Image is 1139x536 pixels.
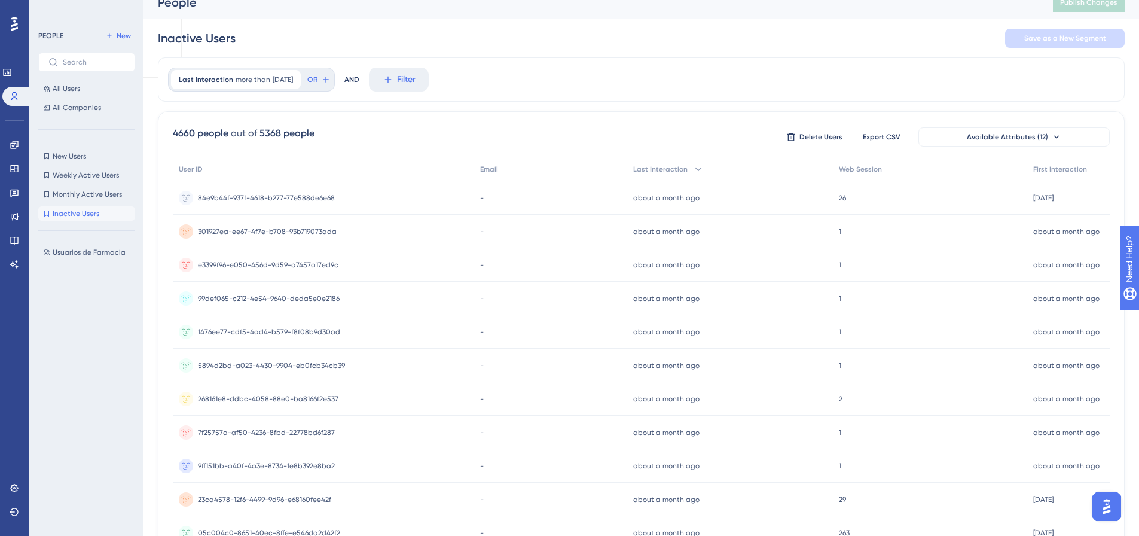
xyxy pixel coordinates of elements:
span: Inactive Users [53,209,99,218]
button: Available Attributes (12) [918,127,1110,147]
span: All Companies [53,103,101,112]
span: 301927ea-ee67-4f7e-b708-93b719073ada [198,227,337,236]
span: [DATE] [273,75,293,84]
button: Filter [369,68,429,92]
span: Save as a New Segment [1024,33,1106,43]
div: out of [231,126,257,141]
span: Email [480,165,498,174]
span: Export CSV [863,132,900,142]
time: [DATE] [1033,495,1054,504]
span: 7f25757a-af50-4236-8fbd-22778bd6f287 [198,428,335,437]
span: - [480,193,484,203]
span: User ID [179,165,203,174]
time: about a month ago [1033,395,1100,403]
span: Need Help? [28,3,75,17]
span: - [480,428,484,437]
span: 1 [839,428,841,437]
span: New [117,31,131,41]
time: about a month ago [633,294,700,303]
span: Last Interaction [633,165,688,174]
span: Available Attributes (12) [967,132,1048,142]
button: Inactive Users [38,206,135,221]
button: Weekly Active Users [38,168,135,182]
span: First Interaction [1033,165,1087,174]
span: Web Session [839,165,882,174]
span: 84e9b44f-937f-4618-b277-77e588de6e68 [198,193,335,203]
time: about a month ago [1033,294,1100,303]
span: more than [236,75,270,84]
span: All Users [53,84,80,93]
span: 23ca4578-12f6-4499-9d96-e68160fee42f [198,495,331,504]
button: Save as a New Segment [1005,29,1125,48]
span: - [480,227,484,236]
span: 1 [839,294,841,303]
input: Search [63,58,125,66]
span: 1 [839,227,841,236]
span: 5894d2bd-a023-4430-9904-eb0fcb34cb39 [198,361,345,370]
button: Usuarios de Farmacia [38,245,142,260]
span: 1476ee77-cdf5-4ad4-b579-f8f08b9d30ad [198,327,340,337]
button: Delete Users [784,127,844,147]
span: - [480,327,484,337]
time: about a month ago [1033,361,1100,370]
span: Usuarios de Farmacia [53,248,126,257]
time: about a month ago [1033,428,1100,437]
span: Filter [397,72,416,87]
div: 4660 people [173,126,228,141]
button: All Users [38,81,135,96]
span: - [480,260,484,270]
span: - [480,361,484,370]
span: 9ff151bb-a40f-4a3e-8734-1e8b392e8ba2 [198,461,335,471]
span: OR [307,75,317,84]
button: Monthly Active Users [38,187,135,202]
span: - [480,495,484,504]
button: New [102,29,135,43]
div: 5368 people [259,126,314,141]
time: about a month ago [633,328,700,336]
span: Delete Users [799,132,842,142]
span: Weekly Active Users [53,170,119,180]
time: about a month ago [1033,328,1100,336]
time: about a month ago [1033,227,1100,236]
time: about a month ago [1033,462,1100,470]
span: - [480,294,484,303]
button: Export CSV [851,127,911,147]
span: Monthly Active Users [53,190,122,199]
time: about a month ago [633,261,700,269]
span: - [480,394,484,404]
button: OR [306,70,332,89]
span: 1 [839,361,841,370]
span: e3399f96-e050-456d-9d59-a7457a17ed9c [198,260,338,270]
time: about a month ago [1033,261,1100,269]
div: Inactive Users [158,30,236,47]
iframe: UserGuiding AI Assistant Launcher [1089,489,1125,525]
time: about a month ago [633,495,700,504]
span: 26 [839,193,846,203]
span: Last Interaction [179,75,233,84]
span: 1 [839,327,841,337]
time: about a month ago [633,395,700,403]
div: PEOPLE [38,31,63,41]
time: about a month ago [633,361,700,370]
span: 1 [839,260,841,270]
time: about a month ago [633,194,700,202]
time: about a month ago [633,428,700,437]
span: - [480,461,484,471]
span: 1 [839,461,841,471]
div: AND [344,68,359,92]
button: All Companies [38,100,135,115]
span: 2 [839,394,842,404]
time: [DATE] [1033,194,1054,202]
span: 29 [839,495,846,504]
span: 268161e8-ddbc-4058-88e0-ba8166f2e537 [198,394,338,404]
button: New Users [38,149,135,163]
span: New Users [53,151,86,161]
span: 99def065-c212-4e54-9640-deda5e0e2186 [198,294,340,303]
time: about a month ago [633,227,700,236]
time: about a month ago [633,462,700,470]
